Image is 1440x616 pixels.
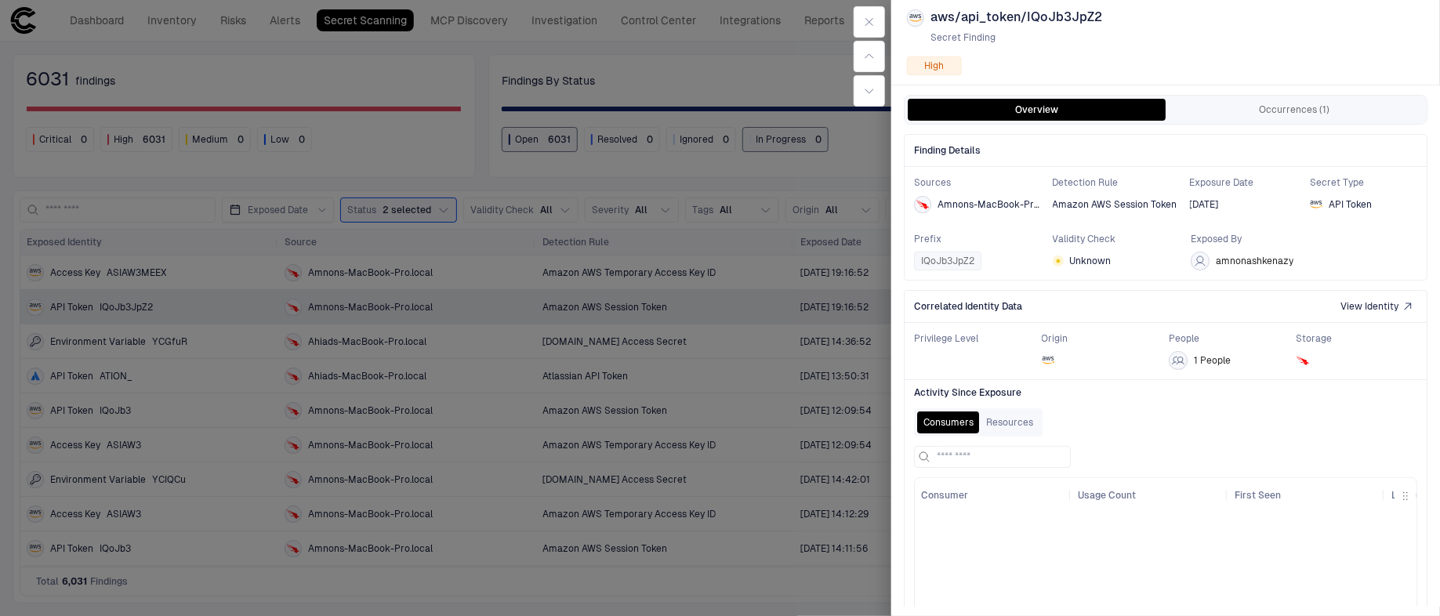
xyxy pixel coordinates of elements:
[914,386,1417,399] span: Activity Since Exposure
[1337,297,1417,316] button: View Identity
[921,255,974,267] span: IQoJb3JpZ2
[1190,198,1219,211] div: 8/26/2025 16:16:52 (GMT+00:00 UTC)
[1042,354,1054,367] div: AWS
[909,12,922,24] div: AWS
[1340,300,1398,313] span: View Identity
[1190,198,1219,211] span: [DATE]
[1042,332,1163,345] span: Origin
[1329,198,1372,211] span: API Token
[1070,255,1112,267] span: Unknown
[1053,233,1179,245] span: Validity Check
[921,489,968,502] span: Consumer
[1191,233,1317,245] span: Exposed By
[1194,354,1231,367] span: 1 People
[914,300,1022,313] span: Correlated Identity Data
[914,176,1040,189] span: Sources
[917,411,980,433] button: Consumers
[1169,332,1290,345] span: People
[914,332,1036,345] span: Privilege Level
[914,233,1040,245] span: Prefix
[930,9,1102,25] span: aws/api_token/IQoJb3JpZ2
[1297,332,1418,345] span: Storage
[1053,176,1177,189] span: Detection Rule
[1078,489,1136,502] span: Usage Count
[1216,255,1293,267] span: amnonashkenazy
[916,198,929,211] div: Crowdstrike
[938,199,1062,210] span: Amnons-MacBook-Pro.local
[1166,99,1424,121] button: Occurrences (1)
[930,31,1102,44] span: Secret Finding
[1235,489,1281,502] span: First Seen
[1190,176,1297,189] span: Exposure Date
[905,135,1427,166] span: Finding Details
[1310,176,1417,189] span: Secret Type
[1053,198,1177,211] span: Amazon AWS Session Token
[1310,198,1322,211] div: AWS
[908,99,1166,121] button: Overview
[925,60,945,72] span: High
[980,411,1039,433] button: Resources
